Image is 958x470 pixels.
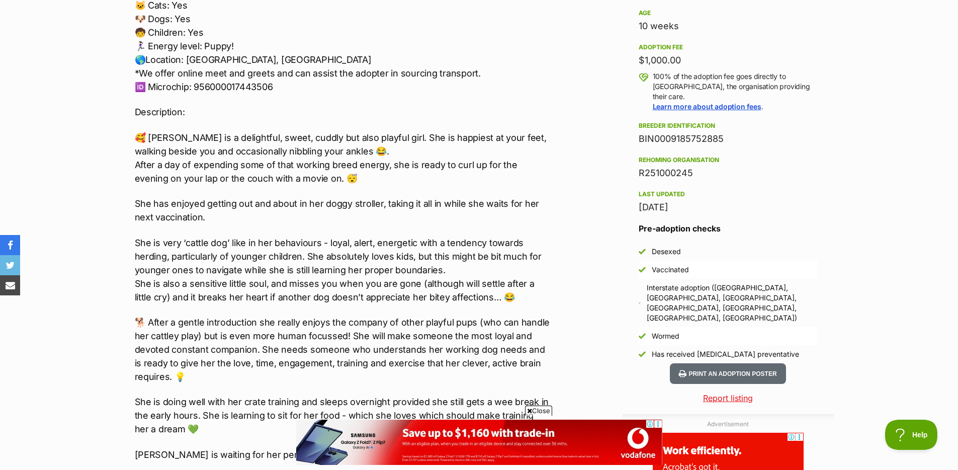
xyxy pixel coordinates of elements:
p: She is doing well with her crate training and sleeps overnight provided she still gets a wee brea... [135,395,550,436]
p: Description: [135,105,550,119]
div: Age [639,9,818,17]
div: 10 weeks [639,19,818,33]
div: Adoption fee [639,43,818,51]
div: Has received [MEDICAL_DATA] preventative [652,349,799,359]
div: Desexed [652,247,681,257]
div: [DATE] [639,200,818,214]
img: Yes [639,266,646,273]
img: Yes [639,333,646,340]
h3: Pre-adoption checks [639,222,818,234]
iframe: Advertisement [296,420,662,465]
p: [PERSON_NAME] is waiting for her perfect forever home to come along! Is it yours? 🏡 [135,448,550,461]
a: Learn more about adoption fees [653,102,761,111]
div: R251000245 [639,166,818,180]
div: Breeder identification [639,122,818,130]
a: Report listing [623,392,834,404]
p: 🐕 After a gentle introduction she really enjoys the company of other playful pups (who can handle... [135,316,550,383]
img: consumer-privacy-logo.png [1,1,9,9]
img: Yes [639,302,641,304]
div: Last updated [639,190,818,198]
div: $1,000.00 [639,53,818,67]
div: BIN0009185752885 [639,132,818,146]
img: Yes [639,351,646,358]
p: She is very ‘cattle dog’ like in her behaviours - loyal, alert, energetic with a tendency towards... [135,236,550,304]
img: Yes [639,248,646,255]
p: 🥰 [PERSON_NAME] is a delightful, sweet, cuddly but also playful girl. She is happiest at your fee... [135,131,550,185]
div: Vaccinated [652,265,689,275]
p: 100% of the adoption fee goes directly to [GEOGRAPHIC_DATA], the organisation providing their car... [653,71,818,112]
button: Print an adoption poster [670,363,786,384]
p: She has enjoyed getting out and about in her doggy stroller, taking it all in while she waits for... [135,197,550,224]
div: Interstate adoption ([GEOGRAPHIC_DATA], [GEOGRAPHIC_DATA], [GEOGRAPHIC_DATA], [GEOGRAPHIC_DATA], ... [647,283,818,323]
div: Wormed [652,331,679,341]
iframe: Help Scout Beacon - Open [885,420,938,450]
span: Close [525,406,552,416]
div: Rehoming organisation [639,156,818,164]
